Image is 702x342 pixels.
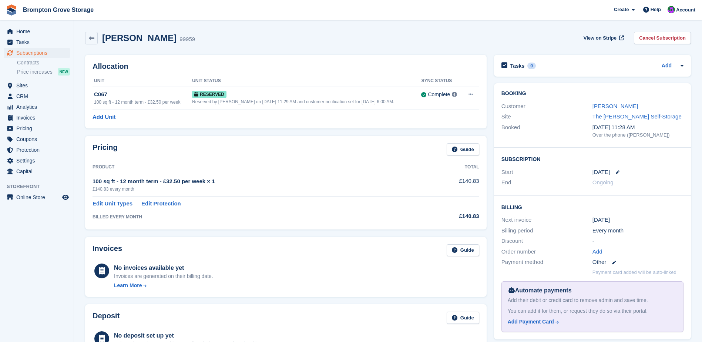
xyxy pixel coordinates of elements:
[93,177,424,186] div: 100 sq ft - 12 month term - £32.50 per week × 1
[102,33,177,43] h2: [PERSON_NAME]
[501,216,592,224] div: Next invoice
[592,269,676,276] p: Payment card added will be auto-linked
[592,131,683,139] div: Over the phone ([PERSON_NAME])
[501,227,592,235] div: Billing period
[192,98,421,105] div: Reserved by [PERSON_NAME] on [DATE] 11:29 AM and customer notification set for [DATE] 6:00 AM.
[501,258,592,266] div: Payment method
[501,102,592,111] div: Customer
[4,37,70,47] a: menu
[17,59,70,66] a: Contracts
[421,75,461,87] th: Sync Status
[428,91,450,98] div: Complete
[4,80,70,91] a: menu
[510,63,525,69] h2: Tasks
[93,62,479,71] h2: Allocation
[192,75,421,87] th: Unit Status
[501,155,683,162] h2: Subscription
[4,166,70,177] a: menu
[179,35,195,44] div: 99959
[447,143,479,155] a: Guide
[592,258,683,266] div: Other
[501,237,592,245] div: Discount
[4,26,70,37] a: menu
[16,166,61,177] span: Capital
[501,123,592,139] div: Booked
[93,161,424,173] th: Product
[16,134,61,144] span: Coupons
[662,62,672,70] a: Add
[447,312,479,324] a: Guide
[94,90,192,99] div: C067
[93,312,120,324] h2: Deposit
[592,103,638,109] a: [PERSON_NAME]
[592,113,682,120] a: The [PERSON_NAME] Self-Storage
[93,199,132,208] a: Edit Unit Types
[114,264,213,272] div: No invoices available yet
[16,48,61,58] span: Subscriptions
[508,318,554,326] div: Add Payment Card
[93,186,424,192] div: £140.83 every month
[93,113,115,121] a: Add Unit
[614,6,629,13] span: Create
[114,331,266,340] div: No deposit set up yet
[501,178,592,187] div: End
[501,168,592,177] div: Start
[61,193,70,202] a: Preview store
[16,123,61,134] span: Pricing
[58,68,70,76] div: NEW
[20,4,97,16] a: Brompton Grove Storage
[424,173,479,196] td: £140.83
[676,6,695,14] span: Account
[16,102,61,112] span: Analytics
[424,161,479,173] th: Total
[93,214,424,220] div: BILLED EVERY MONTH
[508,296,677,304] div: Add their debit or credit card to remove admin and save time.
[17,68,53,76] span: Price increases
[93,75,192,87] th: Unit
[592,227,683,235] div: Every month
[16,113,61,123] span: Invoices
[16,91,61,101] span: CRM
[192,91,226,98] span: Reserved
[141,199,181,208] a: Edit Protection
[651,6,661,13] span: Help
[592,216,683,224] div: [DATE]
[93,143,118,155] h2: Pricing
[4,102,70,112] a: menu
[16,145,61,155] span: Protection
[114,282,142,289] div: Learn More
[592,237,683,245] div: -
[16,155,61,166] span: Settings
[592,248,602,256] a: Add
[4,48,70,58] a: menu
[508,307,677,315] div: You can add it for them, or request they do so via their portal.
[592,179,614,185] span: Ongoing
[4,134,70,144] a: menu
[424,212,479,221] div: £140.83
[16,37,61,47] span: Tasks
[508,318,674,326] a: Add Payment Card
[6,4,17,16] img: stora-icon-8386f47178a22dfd0bd8f6a31ec36ba5ce8667c1dd55bd0f319d3a0aa187defe.svg
[452,92,457,97] img: icon-info-grey-7440780725fd019a000dd9b08b2336e03edf1995a4989e88bcd33f0948082b44.svg
[4,123,70,134] a: menu
[16,192,61,202] span: Online Store
[114,282,213,289] a: Learn More
[16,80,61,91] span: Sites
[4,145,70,155] a: menu
[17,68,70,76] a: Price increases NEW
[94,99,192,105] div: 100 sq ft - 12 month term - £32.50 per week
[16,26,61,37] span: Home
[4,113,70,123] a: menu
[592,123,683,132] div: [DATE] 11:28 AM
[501,248,592,256] div: Order number
[634,32,691,44] a: Cancel Subscription
[4,155,70,166] a: menu
[501,203,683,211] h2: Billing
[592,168,610,177] time: 2025-08-14 23:00:00 UTC
[584,34,617,42] span: View on Stripe
[527,63,536,69] div: 0
[4,91,70,101] a: menu
[7,183,74,190] span: Storefront
[447,244,479,256] a: Guide
[581,32,625,44] a: View on Stripe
